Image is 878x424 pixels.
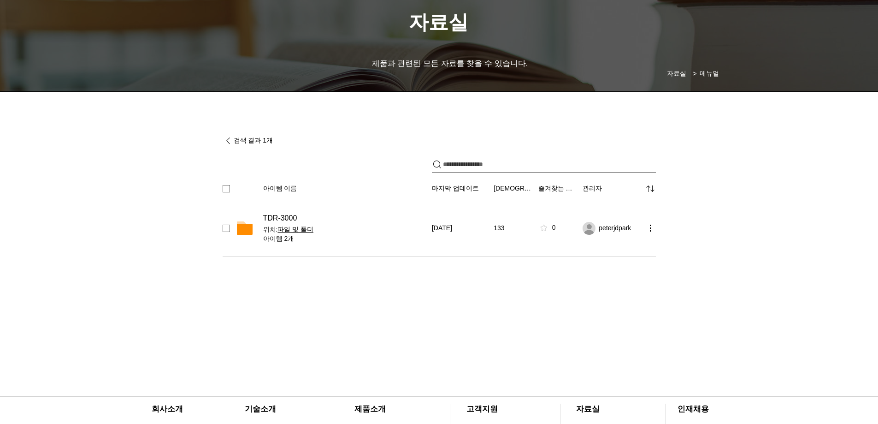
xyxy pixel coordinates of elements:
[576,405,600,413] span: ​자료실
[494,224,504,233] span: 133
[263,214,297,223] span: TDR-3000
[263,234,426,244] span: 아이템 2개
[432,224,488,233] div: 2022년 2월 9일
[494,184,533,193] button: [DEMOGRAPHIC_DATA]
[277,225,313,234] button: 파일 및 폴더
[152,405,183,413] span: ​회사소개
[432,224,452,233] span: [DATE]
[645,222,656,233] button: more actions
[263,184,297,193] span: 아이템 이름
[583,184,639,193] div: 관리자
[213,122,665,376] div: 파일 공유
[494,224,533,233] div: 133
[223,225,230,232] div: checkbox
[552,223,556,233] div: 0
[263,225,426,234] span: 위치:
[538,184,577,193] button: 즐겨찾는 메뉴
[599,224,639,233] div: peterjdpark
[432,184,479,193] span: 마지막 업데이트
[354,405,386,413] span: ​제품소개
[432,184,488,193] button: 마지막 업데이트
[263,214,426,223] div: TDR-3000
[466,405,498,413] span: ​고객지원
[234,136,273,145] span: 검색 결과 1개
[245,405,276,413] span: ​기술소개
[223,185,230,192] div: select all checkbox
[263,184,426,193] button: 아이템 이름
[599,224,631,233] span: peterjdpark
[213,174,665,200] div: Sorting options
[645,183,656,194] div: sort by menu
[678,405,709,413] span: ​인재채용
[772,384,878,424] iframe: Wix Chat
[583,184,602,193] span: 관리자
